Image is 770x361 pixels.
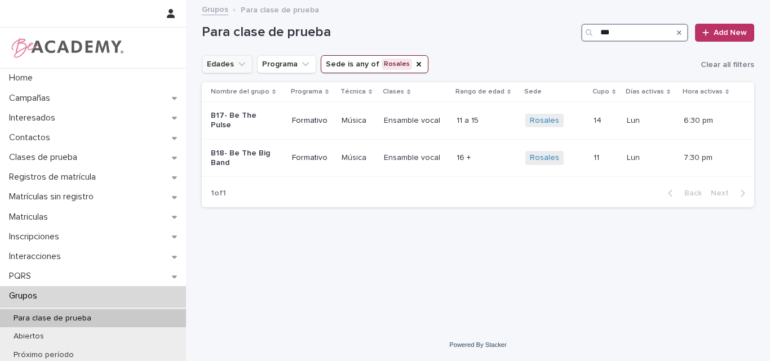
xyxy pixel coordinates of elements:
p: Contactos [5,132,59,143]
p: Formativo [292,153,333,163]
button: Sede [321,55,428,73]
p: Música [342,153,375,163]
button: Edades [202,55,253,73]
p: 11 a 15 [457,114,481,126]
p: Lun [627,114,642,126]
p: 14 [594,114,604,126]
p: Formativo [292,116,333,126]
tr: B18- Be The Big BandFormativoMúsicaEnsamble vocal16 +16 + Rosales 1111 LunLun 7:30 pm [202,139,754,177]
img: WPrjXfSUmiLcdUfaYY4Q [9,37,125,59]
p: Inscripciones [5,231,68,242]
p: Programa [291,86,322,98]
button: Back [659,188,706,198]
button: Next [706,188,754,198]
p: Cupo [592,86,609,98]
a: Rosales [530,116,559,126]
p: 1 of 1 [202,180,235,207]
p: B17- Be The Pulse [211,111,273,130]
p: Grupos [5,291,46,301]
p: Días activas [626,86,664,98]
p: Registros de matrícula [5,172,105,182]
h1: Para clase de prueba [202,24,577,41]
p: Interesados [5,113,64,123]
p: 11 [594,151,601,163]
p: Matriculas [5,212,57,222]
p: Sede [524,86,542,98]
button: Programa [257,55,316,73]
span: Add New [714,29,747,37]
p: Campañas [5,93,59,104]
span: Clear all filters [701,61,754,69]
p: Lun [627,151,642,163]
p: Rango de edad [455,86,505,98]
p: Ensamble vocal [384,116,446,126]
a: Rosales [530,153,559,163]
a: Grupos [202,2,228,15]
p: Interacciones [5,251,70,262]
p: 16 + [457,151,473,163]
a: Powered By Stacker [449,341,506,348]
p: Matrículas sin registro [5,191,103,202]
tr: B17- Be The PulseFormativoMúsicaEnsamble vocal11 a 1511 a 15 Rosales 1414 LunLun 6:30 pm [202,102,754,140]
p: PQRS [5,271,40,282]
p: Técnica [340,86,366,98]
p: Para clase de prueba [241,3,319,15]
input: Search [581,24,688,42]
p: Ensamble vocal [384,153,446,163]
p: Clases [383,86,404,98]
span: Next [711,189,736,197]
p: Próximo período [5,350,83,360]
p: Hora activas [683,86,723,98]
p: Abiertos [5,332,53,341]
p: 7:30 pm [684,153,736,163]
p: Home [5,73,42,83]
p: Para clase de prueba [5,314,100,323]
p: Clases de prueba [5,152,86,163]
p: 6:30 pm [684,116,736,126]
a: Add New [695,24,754,42]
p: Música [342,116,375,126]
button: Clear all filters [696,56,754,73]
p: B18- Be The Big Band [211,149,273,168]
span: Back [678,189,702,197]
p: Nombre del grupo [211,86,269,98]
